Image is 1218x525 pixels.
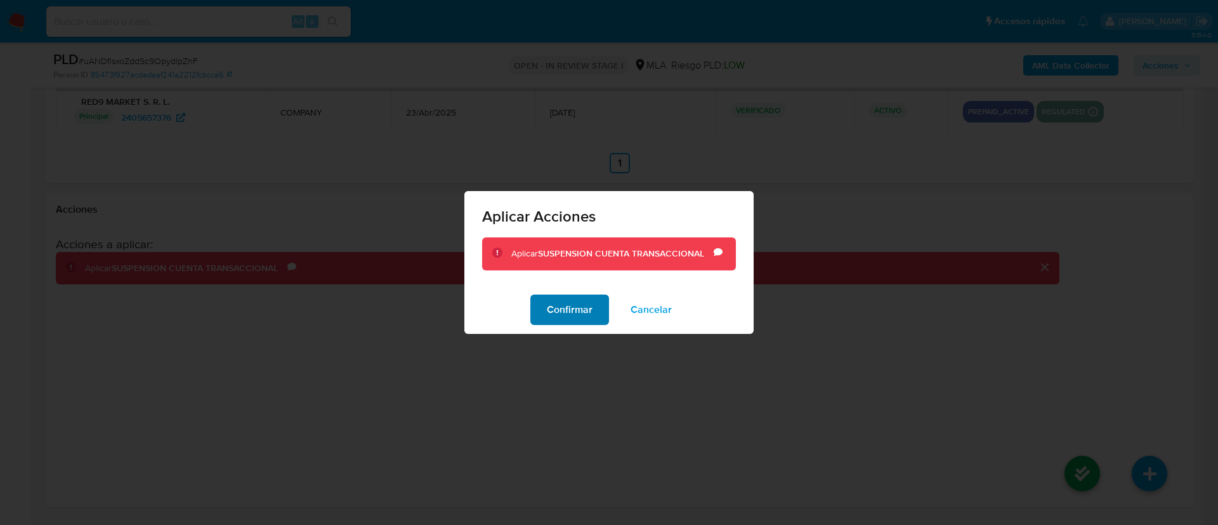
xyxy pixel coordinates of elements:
b: SUSPENSION CUENTA TRANSACCIONAL [538,247,704,260]
span: Confirmar [547,296,593,324]
span: Cancelar [631,296,672,324]
span: Aplicar Acciones [482,209,736,224]
button: Confirmar [530,295,609,325]
div: Aplicar [511,248,714,260]
button: Cancelar [614,295,688,325]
